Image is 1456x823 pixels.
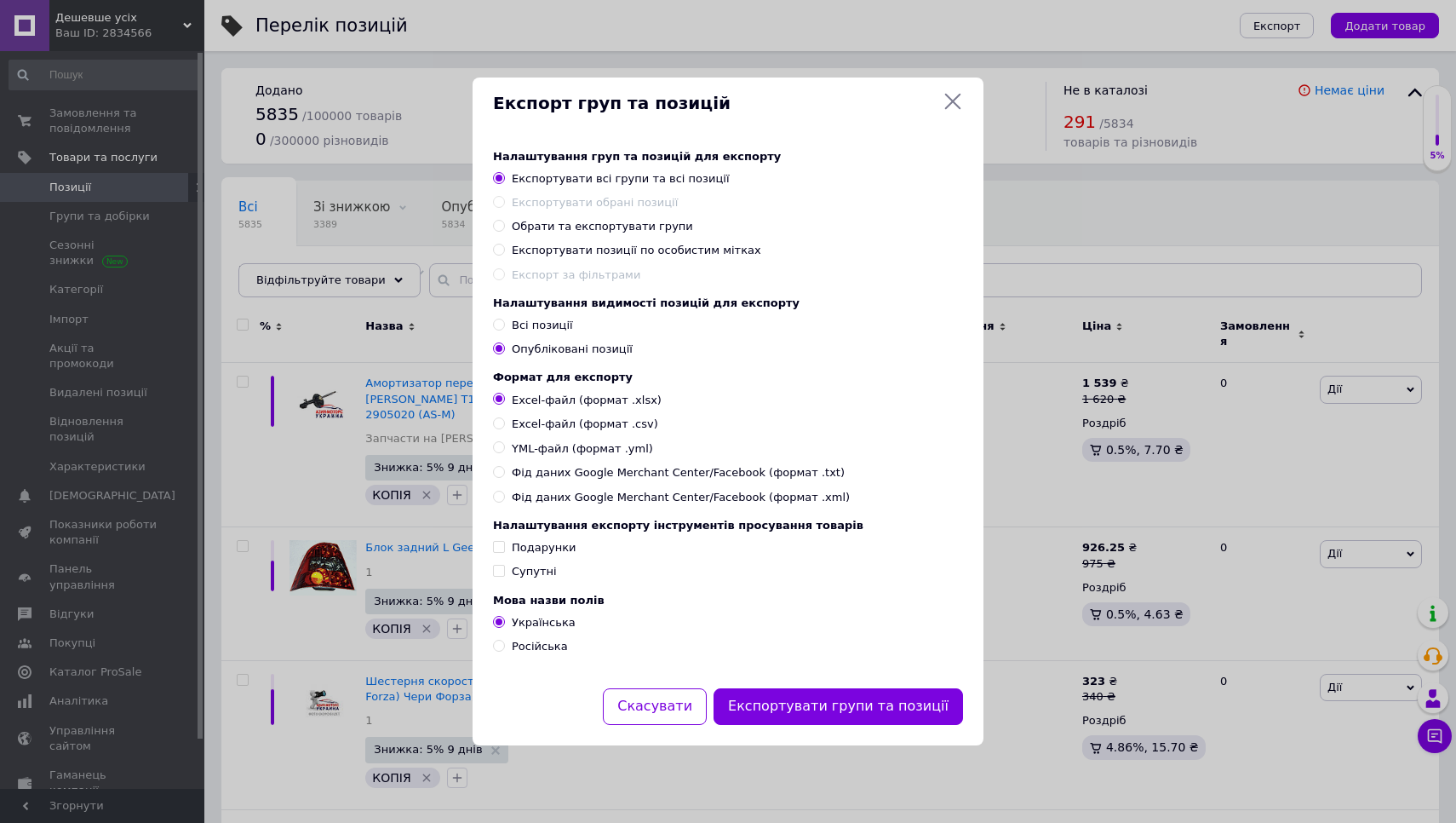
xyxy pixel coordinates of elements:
[493,296,963,309] div: Налаштування видимості позицій для експорту
[493,150,963,163] div: Налаштування груп та позицій для експорту
[493,371,963,383] div: Формат для експорту
[512,490,850,505] span: Фід даних Google Merchant Center/Facebook (формат .xml)
[493,91,936,116] span: Експорт груп та позицій
[512,640,568,653] span: Російська
[512,441,653,457] span: YML-файл (формат .yml)
[603,688,707,725] button: Скасувати
[714,688,963,725] button: Експортувати групи та позиції
[493,519,963,532] div: Налаштування експорту інструментів просування товарів
[512,196,678,209] span: Експортувати обрані позиції
[512,465,845,481] span: Фід даних Google Merchant Center/Facebook (формат .txt)
[512,268,640,281] span: Експорт за фільтрами
[512,540,576,555] div: Подарунки
[512,417,658,432] span: Excel-файл (формат .csv)
[512,342,633,355] span: Опубліковані позиції
[512,244,761,256] span: Експортувати позиції по особистим мітках
[493,594,963,607] div: Мова назви полів
[512,393,662,408] span: Excel-файл (формат .xlsx)
[512,220,693,233] span: Обрати та експортувати групи
[512,172,730,185] span: Експортувати всі групи та всі позиції
[512,564,557,579] div: Супутні
[512,319,573,331] span: Всі позиції
[512,616,576,629] span: Українська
